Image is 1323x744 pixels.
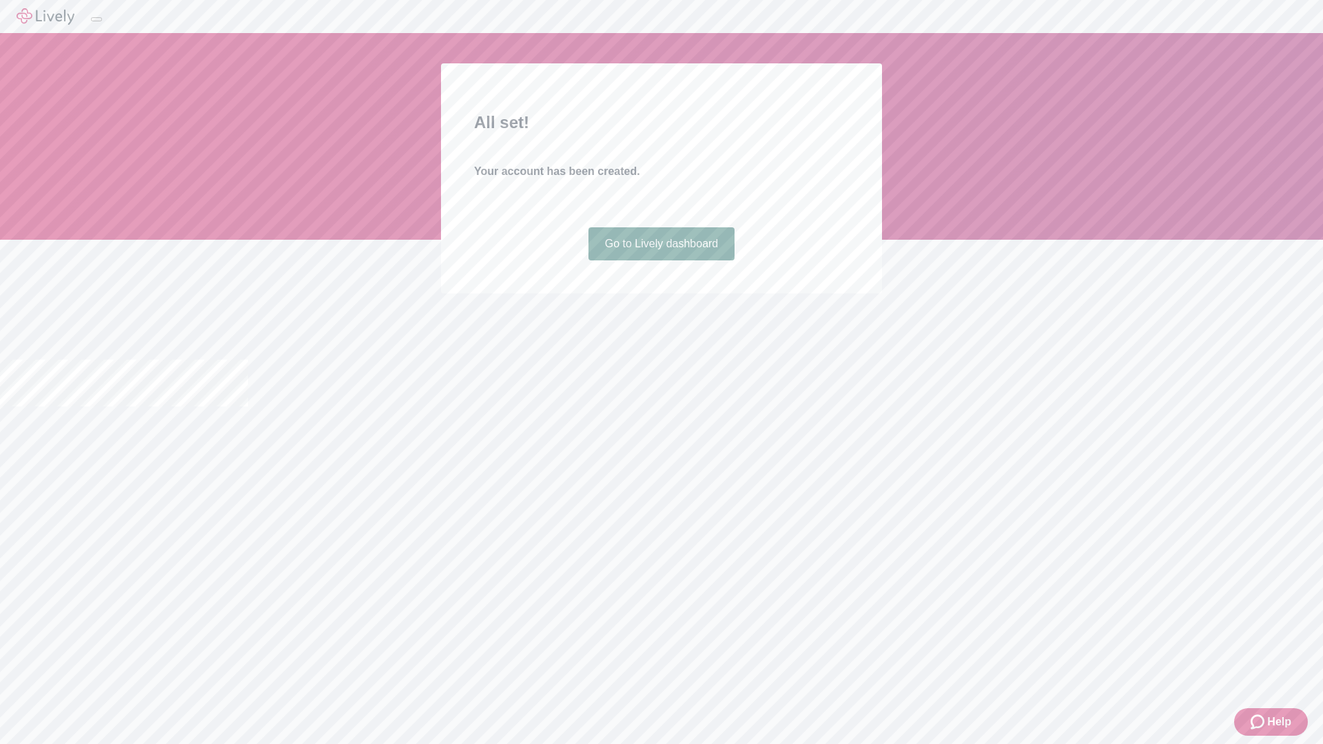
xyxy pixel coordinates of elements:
[91,17,102,21] button: Log out
[474,110,849,135] h2: All set!
[1251,714,1267,730] svg: Zendesk support icon
[1234,708,1308,736] button: Zendesk support iconHelp
[474,163,849,180] h4: Your account has been created.
[588,227,735,260] a: Go to Lively dashboard
[1267,714,1291,730] span: Help
[17,8,74,25] img: Lively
